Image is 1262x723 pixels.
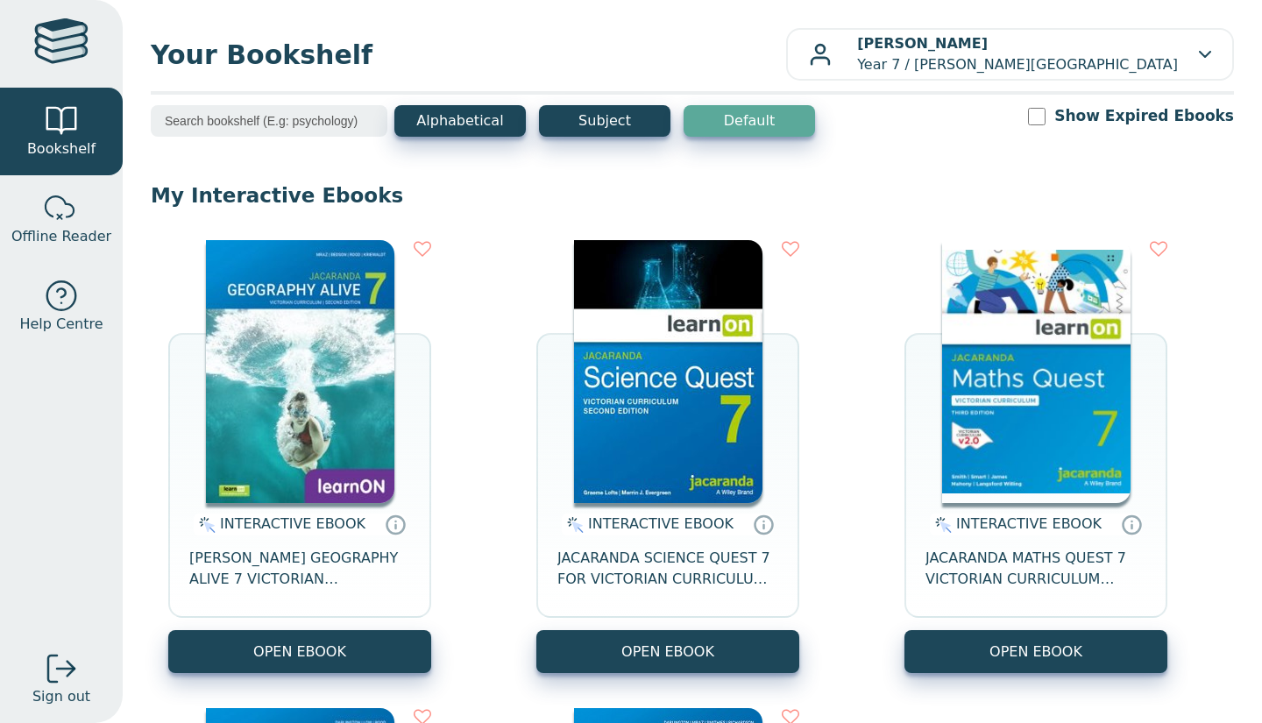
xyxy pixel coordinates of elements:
[206,240,394,503] img: cc9fd0c4-7e91-e911-a97e-0272d098c78b.jpg
[857,33,1178,75] p: Year 7 / [PERSON_NAME][GEOGRAPHIC_DATA]
[942,240,1131,503] img: b87b3e28-4171-4aeb-a345-7fa4fe4e6e25.jpg
[385,514,406,535] a: Interactive eBooks are accessed online via the publisher’s portal. They contain interactive resou...
[19,314,103,335] span: Help Centre
[1054,105,1234,127] label: Show Expired Ebooks
[562,514,584,535] img: interactive.svg
[557,548,778,590] span: JACARANDA SCIENCE QUEST 7 FOR VICTORIAN CURRICULUM LEARNON 2E EBOOK
[32,686,90,707] span: Sign out
[684,105,815,137] button: Default
[786,28,1234,81] button: [PERSON_NAME]Year 7 / [PERSON_NAME][GEOGRAPHIC_DATA]
[925,548,1146,590] span: JACARANDA MATHS QUEST 7 VICTORIAN CURRICULUM LEARNON EBOOK 3E
[753,514,774,535] a: Interactive eBooks are accessed online via the publisher’s portal. They contain interactive resou...
[956,515,1102,532] span: INTERACTIVE EBOOK
[168,630,431,673] button: OPEN EBOOK
[189,548,410,590] span: [PERSON_NAME] GEOGRAPHY ALIVE 7 VICTORIAN CURRICULUM LEARNON EBOOK 2E
[536,630,799,673] button: OPEN EBOOK
[588,515,734,532] span: INTERACTIVE EBOOK
[151,35,786,74] span: Your Bookshelf
[394,105,526,137] button: Alphabetical
[574,240,762,503] img: 329c5ec2-5188-ea11-a992-0272d098c78b.jpg
[539,105,670,137] button: Subject
[27,138,96,159] span: Bookshelf
[930,514,952,535] img: interactive.svg
[11,226,111,247] span: Offline Reader
[857,35,988,52] b: [PERSON_NAME]
[220,515,365,532] span: INTERACTIVE EBOOK
[151,182,1234,209] p: My Interactive Ebooks
[1121,514,1142,535] a: Interactive eBooks are accessed online via the publisher’s portal. They contain interactive resou...
[151,105,387,137] input: Search bookshelf (E.g: psychology)
[194,514,216,535] img: interactive.svg
[904,630,1167,673] button: OPEN EBOOK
